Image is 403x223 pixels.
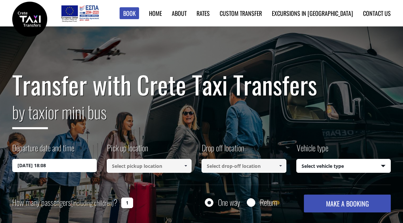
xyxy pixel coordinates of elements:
[275,159,286,173] a: Show All Items
[272,9,353,18] a: Excursions in [GEOGRAPHIC_DATA]
[12,15,47,22] a: Crete Taxi Transfers | Safe Taxi Transfer Services from to Heraklion Airport, Chania Airport, Ret...
[180,159,191,173] a: Show All Items
[12,98,391,134] h2: or mini bus
[172,9,187,18] a: About
[304,195,391,212] button: MAKE A BOOKING
[120,7,139,19] a: Book
[12,195,117,211] label: How many passengers ?
[12,99,48,129] span: by taxi
[107,159,192,173] input: Select pickup location
[12,2,47,37] img: Crete Taxi Transfers | Safe Taxi Transfer Services from to Heraklion Airport, Chania Airport, Ret...
[12,142,74,159] label: Departure date and time
[107,142,148,159] label: Pick up location
[71,198,114,208] small: (including children)
[297,159,391,173] span: Select vehicle type
[60,3,99,23] img: e-bannersEUERDF180X90.jpg
[197,9,210,18] a: Rates
[218,198,240,206] label: One way
[12,71,391,98] h1: Transfer with Crete Taxi Transfers
[149,9,162,18] a: Home
[220,9,262,18] a: Custom Transfer
[201,142,244,159] label: Drop off location
[296,142,328,159] label: Vehicle type
[260,198,277,206] label: Return
[363,9,391,18] a: Contact us
[201,159,286,173] input: Select drop-off location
